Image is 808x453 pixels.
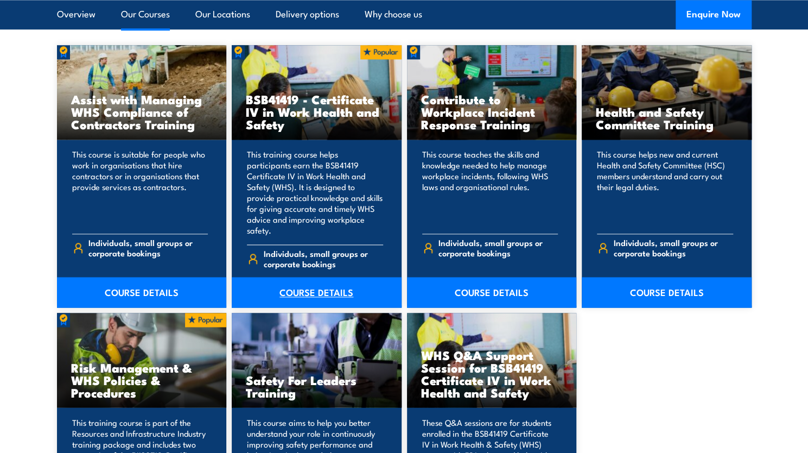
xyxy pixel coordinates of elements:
[72,149,208,225] p: This course is suitable for people who work in organisations that hire contractors or in organisa...
[232,277,402,307] a: COURSE DETAILS
[246,373,387,398] h3: Safety For Leaders Training
[597,149,733,225] p: This course helps new and current Health and Safety Committee (HSC) members understand and carry ...
[88,237,208,258] span: Individuals, small groups or corporate bookings
[247,149,383,236] p: This training course helps participants earn the BSB41419 Certificate IV in Work Health and Safet...
[596,105,737,130] h3: Health and Safety Committee Training
[407,277,577,307] a: COURSE DETAILS
[57,277,227,307] a: COURSE DETAILS
[614,237,733,258] span: Individuals, small groups or corporate bookings
[421,348,563,398] h3: WHS Q&A Support Session for BSB41419 Certificate IV in Work Health and Safety
[71,93,213,130] h3: Assist with Managing WHS Compliance of Contractors Training
[421,93,563,130] h3: Contribute to Workplace Incident Response Training
[71,361,213,398] h3: Risk Management & WHS Policies & Procedures
[438,237,558,258] span: Individuals, small groups or corporate bookings
[264,248,383,269] span: Individuals, small groups or corporate bookings
[422,149,558,225] p: This course teaches the skills and knowledge needed to help manage workplace incidents, following...
[246,93,387,130] h3: BSB41419 - Certificate IV in Work Health and Safety
[582,277,752,307] a: COURSE DETAILS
